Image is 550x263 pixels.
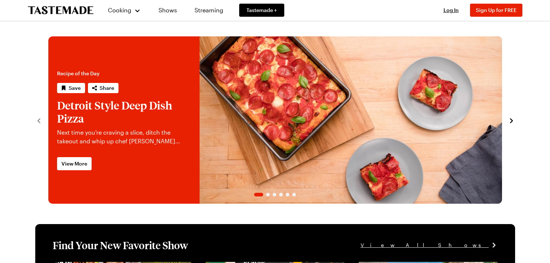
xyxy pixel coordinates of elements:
a: To Tastemade Home Page [28,6,93,15]
span: Log In [443,7,459,13]
div: 1 / 6 [48,36,502,204]
a: View More [57,157,92,170]
span: Cooking [108,7,131,13]
button: navigate to previous item [35,116,43,124]
span: Go to slide 1 [254,193,263,196]
a: View All Shows [361,241,498,249]
span: View More [61,160,87,167]
span: Go to slide 5 [286,193,289,196]
span: Sign Up for FREE [476,7,517,13]
a: Tastemade + [239,4,284,17]
span: Save [69,84,81,92]
button: Log In [437,7,466,14]
span: Tastemade + [246,7,277,14]
span: Go to slide 3 [273,193,276,196]
span: Go to slide 4 [279,193,283,196]
button: Sign Up for FREE [470,4,522,17]
span: Go to slide 6 [292,193,296,196]
h1: Find Your New Favorite Show [53,239,188,252]
button: Cooking [108,1,141,19]
span: View All Shows [361,241,489,249]
span: Go to slide 2 [266,193,270,196]
button: Share [88,83,119,93]
span: Share [100,84,114,92]
button: navigate to next item [508,116,515,124]
button: Save recipe [57,83,85,93]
